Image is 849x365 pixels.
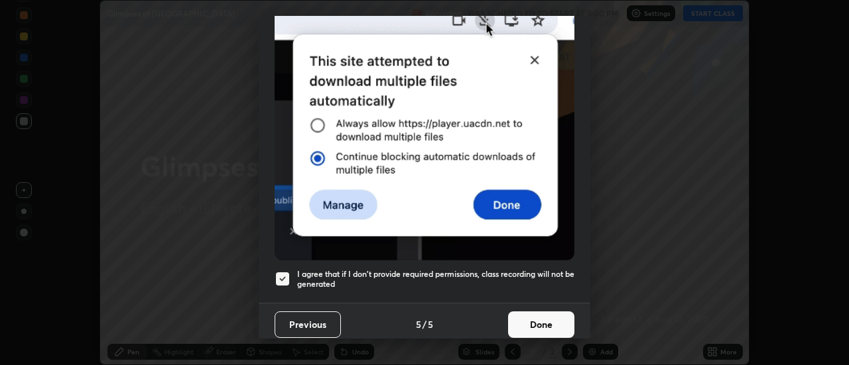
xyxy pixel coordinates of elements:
h4: 5 [428,317,433,331]
button: Previous [275,311,341,338]
h4: 5 [416,317,421,331]
button: Done [508,311,574,338]
h5: I agree that if I don't provide required permissions, class recording will not be generated [297,269,574,289]
h4: / [423,317,426,331]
